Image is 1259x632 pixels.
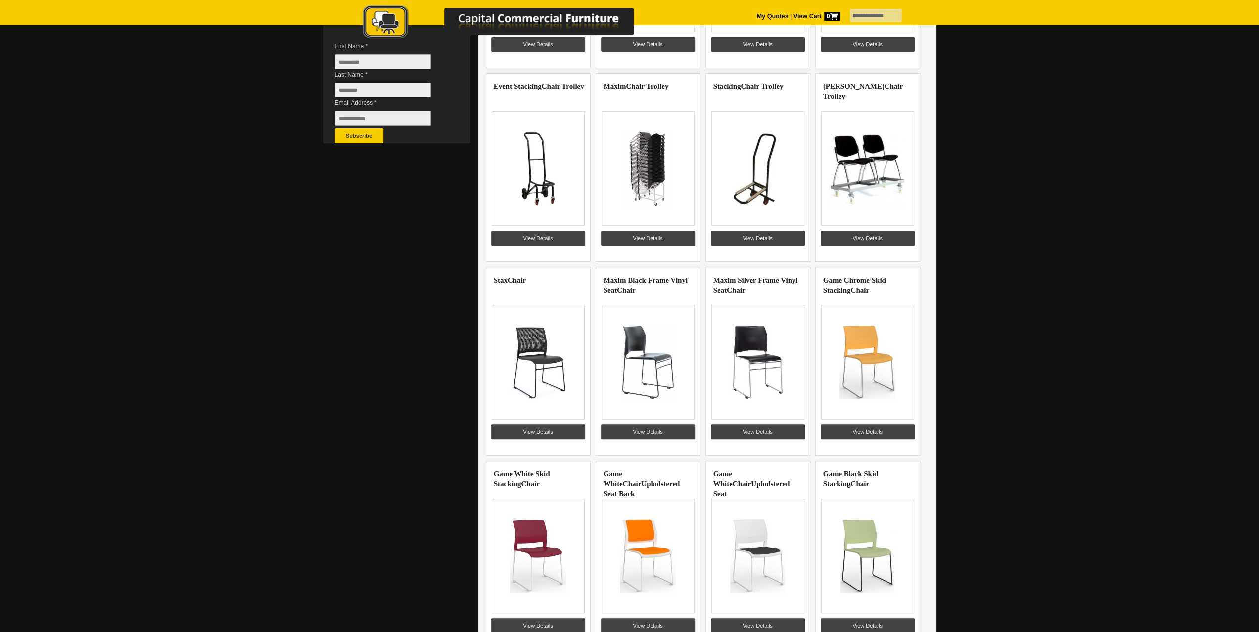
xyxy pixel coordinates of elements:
a: View Details [821,424,915,439]
a: [PERSON_NAME]Chair Trolley [823,83,903,100]
highlight: Chair [850,480,869,488]
span: First Name * [335,42,446,51]
highlight: Chair [733,480,751,488]
a: Event StackingChair Trolley [494,83,584,90]
a: Game WhiteChairUpholstered Seat Back [604,470,680,498]
a: Game Chrome Skid StackingChair [823,276,886,294]
a: Capital Commercial Furniture Logo [335,5,682,44]
a: View Details [601,231,695,246]
a: View Details [711,424,805,439]
highlight: Chair Trolley [741,83,783,90]
input: Email Address * [335,111,431,126]
img: Capital Commercial Furniture Logo [335,5,682,41]
a: View Details [711,37,805,52]
a: View Details [711,231,805,246]
a: Maxim Silver Frame Vinyl SeatChair [713,276,798,294]
a: StackingChair Trolley [713,83,784,90]
strong: View Cart [793,13,840,20]
a: View Details [601,424,695,439]
highlight: Chair [521,480,540,488]
highlight: Chair [508,276,526,284]
a: View Details [821,231,915,246]
a: View Details [491,424,585,439]
a: Game WhiteChairUpholstered Seat [713,470,790,498]
highlight: Chair [727,286,746,294]
highlight: Chair Trolley [823,83,903,100]
a: Game White Skid StackingChair [494,470,550,488]
input: Last Name * [335,83,431,97]
a: View Details [491,231,585,246]
highlight: Chair [850,286,869,294]
span: 0 [824,12,840,21]
span: Email Address * [335,98,446,108]
a: StaxChair [494,276,526,284]
highlight: Chair Trolley [626,83,668,90]
input: First Name * [335,54,431,69]
a: View Details [821,37,915,52]
highlight: Chair [623,480,642,488]
button: Subscribe [335,128,383,143]
a: Game Black Skid StackingChair [823,470,879,488]
span: Last Name * [335,70,446,80]
highlight: Chair Trolley [542,83,584,90]
a: View Cart0 [792,13,839,20]
highlight: Chair [617,286,636,294]
a: MaximChair Trolley [604,83,669,90]
a: My Quotes [757,13,789,20]
a: Maxim Black Frame Vinyl SeatChair [604,276,688,294]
